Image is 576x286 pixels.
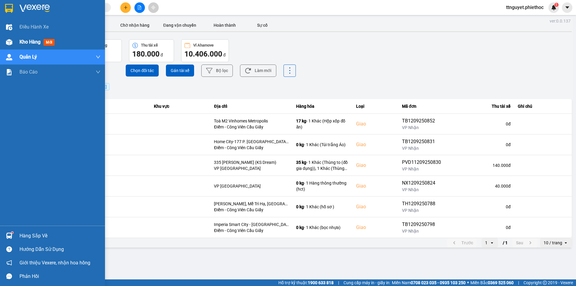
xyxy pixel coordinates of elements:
[124,5,128,10] span: plus
[184,50,222,58] span: 10.406.000
[6,246,12,252] span: question-circle
[6,273,12,279] span: message
[448,162,511,168] div: 140.000 đ
[214,201,289,207] div: [PERSON_NAME], Mễ Trì Hạ, [GEOGRAPHIC_DATA], [GEOGRAPHIC_DATA], [GEOGRAPHIC_DATA]
[296,118,349,130] div: - 1 Khác (Hộp xốp đồ ăn)
[19,39,40,45] span: Kho hàng
[402,187,441,193] div: VP Nhận
[210,99,292,114] th: Địa chỉ
[402,117,441,125] div: TB1209250852
[356,141,394,148] div: Giao
[392,279,466,286] span: Miền Nam
[296,224,349,230] div: - 1 Khác (bọc nhựa)
[193,43,214,47] div: Ví Ahamove
[6,69,12,75] img: solution-icon
[166,65,194,77] button: Gán tài xế
[202,19,247,31] button: Hoàn thành
[214,221,289,227] div: Imperia Smart City - [GEOGRAPHIC_DATA]
[214,159,289,165] div: 335 [PERSON_NAME] (KS Dream)
[448,183,511,189] div: 40.000 đ
[184,49,226,59] div: đ
[19,23,49,31] span: Điều hành xe
[448,142,511,148] div: 0 đ
[411,280,466,285] strong: 0708 023 035 - 0935 103 250
[6,24,12,30] img: warehouse-icon
[448,121,511,127] div: 0 đ
[402,166,441,172] div: VP Nhận
[141,43,158,47] div: Thu tài xế
[512,238,538,247] button: next page. current page 1 / 1
[96,70,100,74] span: down
[467,281,469,284] span: ⚪️
[343,279,390,286] span: Cung cấp máy in - giấy in:
[19,272,100,281] div: Phản hồi
[352,99,398,114] th: Loại
[112,19,157,31] button: Chờ nhận hàng
[11,232,13,233] sup: 1
[356,120,394,128] div: Giao
[448,204,511,210] div: 0 đ
[19,245,100,254] div: Hướng dẫn sử dụng
[292,99,352,114] th: Hàng hóa
[503,239,508,246] span: / 1
[448,224,511,230] div: 0 đ
[356,224,394,231] div: Giao
[214,118,289,124] div: Toà M2 Vinhomes Metropolis
[470,279,514,286] span: Miền Bắc
[6,233,12,239] img: warehouse-icon
[148,2,159,13] button: aim
[296,180,349,192] div: - 1 Hàng thông thường (hct)
[96,55,100,59] span: down
[544,240,562,246] div: 10 / trang
[150,99,210,114] th: Khu vực
[551,5,556,10] img: icon-new-feature
[402,179,441,187] div: NX1209250824
[240,65,276,77] button: Làm mới
[247,19,277,31] button: Sự cố
[485,240,487,246] div: 1
[402,228,441,234] div: VP Nhận
[214,207,289,213] div: Điểm - Công Viên Cầu Giấy
[6,54,12,60] img: warehouse-icon
[129,39,174,62] button: Thu tài xế180.000 đ
[43,39,55,46] span: mới
[6,39,12,45] img: warehouse-icon
[296,159,349,171] div: - 1 Khác (Thùng to (đồ gia dụng)), 1 Khác (Thùng (đồ gia dụng))
[132,50,160,58] span: 180.000
[356,162,394,169] div: Giao
[448,103,511,110] div: Thu tài xế
[278,279,334,286] span: Hỗ trợ kỹ thuật:
[296,142,304,147] span: 0 kg
[6,260,12,266] span: notification
[501,4,548,11] span: ttnguyet.phiethoc
[402,207,441,213] div: VP Nhận
[126,65,159,77] button: Chọn đối tác
[19,68,37,76] span: Báo cáo
[19,53,37,61] span: Quản Lý
[563,240,568,245] svg: open
[338,279,339,286] span: |
[555,3,557,7] span: 1
[518,279,519,286] span: |
[181,39,229,62] button: Ví Ahamove10.406.000 đ
[356,203,394,210] div: Giao
[402,145,441,151] div: VP Nhận
[398,99,445,114] th: Mã đơn
[214,139,289,145] div: Home City-177 P. [GEOGRAPHIC_DATA], [GEOGRAPHIC_DATA], [GEOGRAPHIC_DATA], [GEOGRAPHIC_DATA], [GEO...
[151,5,155,10] span: aim
[562,2,572,13] button: caret-down
[132,49,171,59] div: đ
[402,159,441,166] div: PVD11209250830
[214,145,289,151] div: Điểm - Công Viên Cầu Giấy
[214,124,289,130] div: Điểm - Công Viên Cầu Giấy
[565,5,570,10] span: caret-down
[214,165,289,171] div: VP [GEOGRAPHIC_DATA]
[447,238,477,247] button: previous page. current page 1 / 1
[488,280,514,285] strong: 0369 525 060
[5,4,13,13] img: logo-vxr
[554,3,559,7] sup: 1
[134,2,145,13] button: file-add
[171,68,189,74] span: Gán tài xế
[543,281,547,285] span: copyright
